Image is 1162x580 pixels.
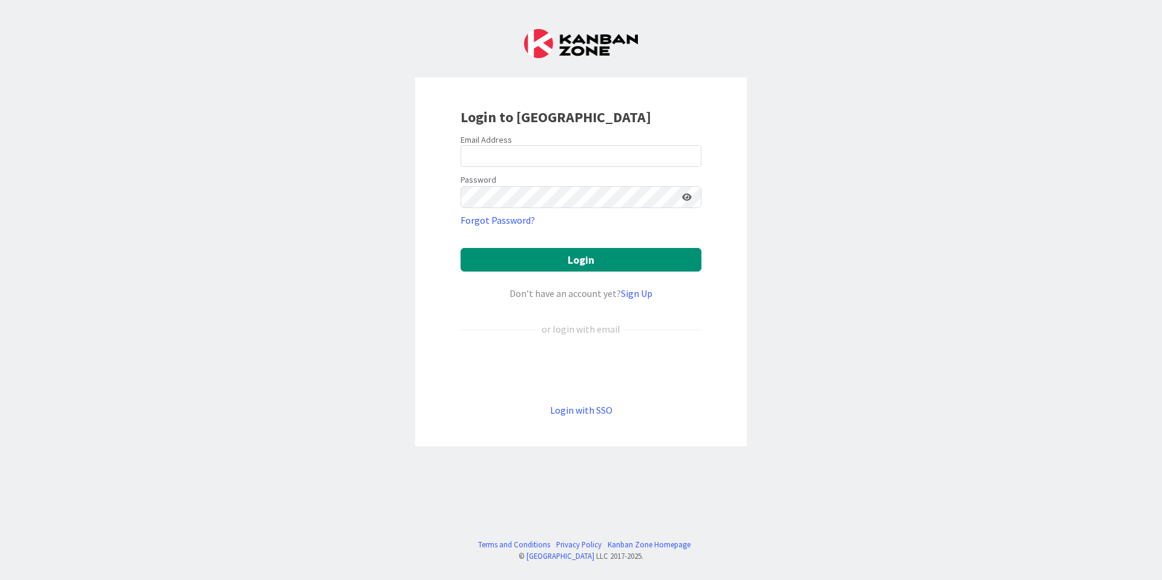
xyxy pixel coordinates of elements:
[527,551,594,561] a: [GEOGRAPHIC_DATA]
[461,134,512,145] label: Email Address
[461,213,535,227] a: Forgot Password?
[461,108,651,126] b: Login to [GEOGRAPHIC_DATA]
[461,248,701,272] button: Login
[472,550,691,562] div: © LLC 2017- 2025 .
[524,29,638,58] img: Kanban Zone
[621,287,652,299] a: Sign Up
[478,539,550,550] a: Terms and Conditions
[461,286,701,301] div: Don’t have an account yet?
[539,322,623,336] div: or login with email
[556,539,602,550] a: Privacy Policy
[608,539,691,550] a: Kanban Zone Homepage
[550,404,612,416] a: Login with SSO
[455,356,707,383] iframe: Botão Iniciar sessão com o Google
[461,174,496,186] label: Password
